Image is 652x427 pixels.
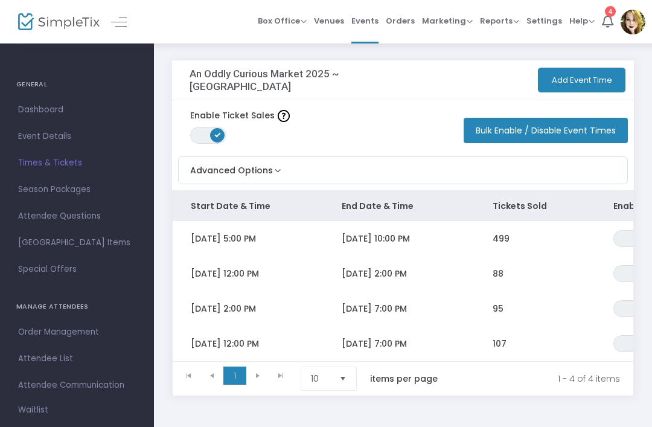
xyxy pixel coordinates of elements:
[191,303,256,315] span: [DATE] 2:00 PM
[334,367,351,390] button: Select
[18,182,136,197] span: Season Packages
[351,5,379,36] span: Events
[173,191,633,361] div: Data table
[311,373,330,385] span: 10
[258,15,307,27] span: Box Office
[569,15,595,27] span: Help
[18,155,136,171] span: Times & Tickets
[475,191,595,221] th: Tickets Sold
[538,68,625,92] button: Add Event Time
[480,15,519,27] span: Reports
[386,5,415,36] span: Orders
[18,129,136,144] span: Event Details
[18,235,136,251] span: [GEOGRAPHIC_DATA] Items
[493,268,503,280] span: 88
[191,233,256,245] span: [DATE] 5:00 PM
[278,110,290,122] img: question-mark
[191,268,259,280] span: [DATE] 12:00 PM
[18,324,136,340] span: Order Management
[18,377,136,393] span: Attendee Communication
[190,109,290,122] label: Enable Ticket Sales
[493,303,503,315] span: 95
[191,338,259,350] span: [DATE] 12:00 PM
[16,295,138,319] h4: MANAGE ATTENDEES
[190,68,412,92] h3: An Oddly Curious Market 2025 ~ [GEOGRAPHIC_DATA]
[605,6,616,17] div: 4
[342,233,410,245] span: [DATE] 10:00 PM
[18,102,136,118] span: Dashboard
[342,303,407,315] span: [DATE] 7:00 PM
[16,72,138,97] h4: GENERAL
[18,208,136,224] span: Attendee Questions
[314,5,344,36] span: Venues
[215,132,221,138] span: ON
[493,233,510,245] span: 499
[526,5,562,36] span: Settings
[18,351,136,367] span: Attendee List
[18,404,48,416] span: Waitlist
[342,268,407,280] span: [DATE] 2:00 PM
[464,118,628,143] button: Bulk Enable / Disable Event Times
[324,191,475,221] th: End Date & Time
[179,157,284,177] button: Advanced Options
[223,367,246,385] span: Page 1
[370,373,438,385] label: items per page
[173,191,324,221] th: Start Date & Time
[463,367,620,391] kendo-pager-info: 1 - 4 of 4 items
[493,338,507,350] span: 107
[342,338,407,350] span: [DATE] 7:00 PM
[18,262,136,277] span: Special Offers
[422,15,473,27] span: Marketing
